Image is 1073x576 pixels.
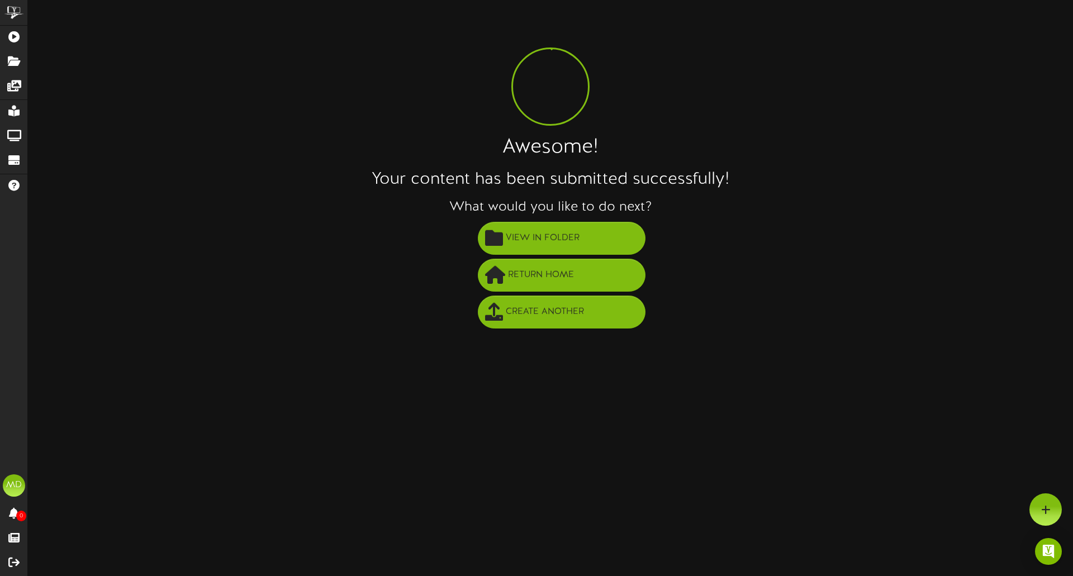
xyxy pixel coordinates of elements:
h2: Your content has been submitted successfully! [28,170,1073,189]
div: MD [3,474,25,497]
h3: What would you like to do next? [28,200,1073,215]
button: Return Home [478,259,645,292]
span: Create Another [503,303,587,321]
span: 0 [16,511,26,521]
button: View in Folder [478,222,645,255]
button: Create Another [478,296,645,329]
div: Open Intercom Messenger [1035,538,1062,565]
span: Return Home [505,266,577,284]
h1: Awesome! [28,137,1073,159]
span: View in Folder [503,229,582,247]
